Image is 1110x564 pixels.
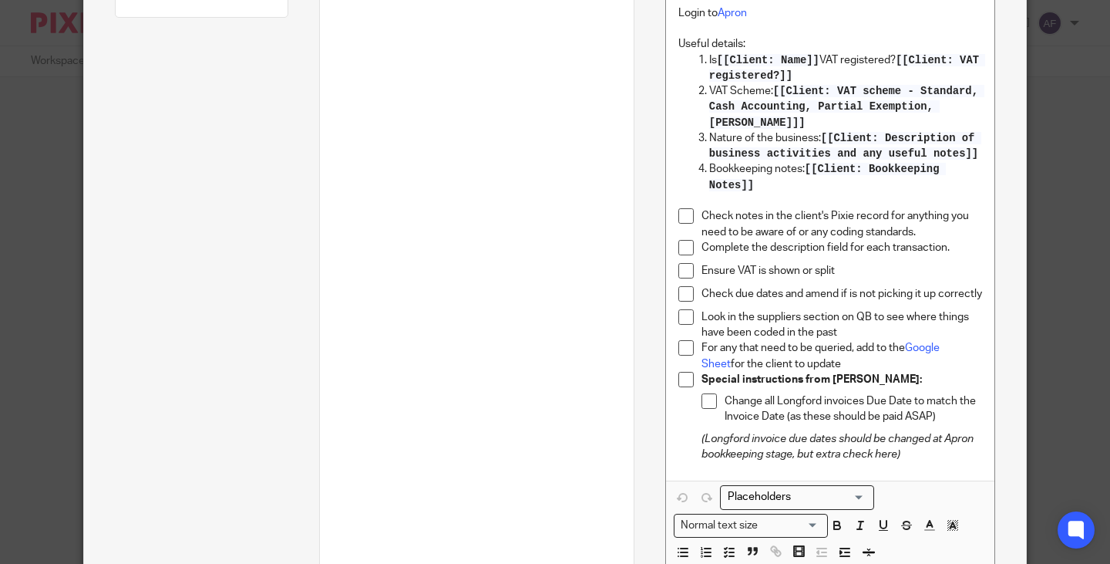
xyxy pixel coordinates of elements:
div: Placeholders [720,485,874,509]
span: [[Client: Bookkeeping Notes]] [709,163,946,191]
p: Complete the description field for each transaction. [701,240,982,255]
em: (Longford invoice due dates should be changed at Apron bookkeeping stage, but extra check here) [701,434,976,460]
a: Google Sheet [701,343,942,369]
p: Bookkeeping notes: [709,161,982,193]
div: Search for option [720,485,874,509]
p: Nature of the business: [709,130,982,162]
strong: Special instructions from [PERSON_NAME]: [701,374,922,385]
div: Search for option [674,514,828,538]
span: Normal text size [678,518,762,534]
p: Look in the suppliers section on QB to see where things have been coded in the past [701,309,982,341]
div: Text styles [674,514,828,538]
input: Search for option [722,489,865,505]
p: Useful details: [678,36,982,52]
p: Login to [678,5,982,21]
p: VAT Scheme: [709,83,982,130]
span: [[Client: VAT registered?]] [709,54,986,82]
a: Apron [718,8,747,19]
p: Is VAT registered? [709,52,982,84]
input: Search for option [763,518,819,534]
p: Change all Longford invoices Due Date to match the Invoice Date (as these should be paid ASAP) [725,393,982,425]
p: For any that need to be queried, add to the for the client to update [701,340,982,372]
span: [[Client: VAT scheme - Standard, Cash Accounting, Partial Exemption, [PERSON_NAME]]] [709,85,984,129]
p: Check due dates and amend if is not picking it up correctly [701,286,982,302]
span: [[Client: Name]] [717,54,819,66]
p: Check notes in the client's Pixie record for anything you need to be aware of or any coding stand... [701,208,982,240]
p: Ensure VAT is shown or split [701,263,982,279]
span: [[Client: Description of business activities and any useful notes]] [709,132,981,160]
